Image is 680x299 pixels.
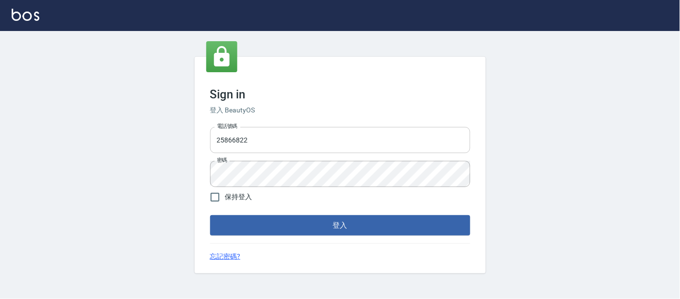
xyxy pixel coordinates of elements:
[210,215,470,236] button: 登入
[210,105,470,115] h6: 登入 BeautyOS
[217,123,237,130] label: 電話號碼
[217,157,227,164] label: 密碼
[210,88,470,101] h3: Sign in
[225,192,252,202] span: 保持登入
[210,252,241,262] a: 忘記密碼?
[12,9,39,21] img: Logo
